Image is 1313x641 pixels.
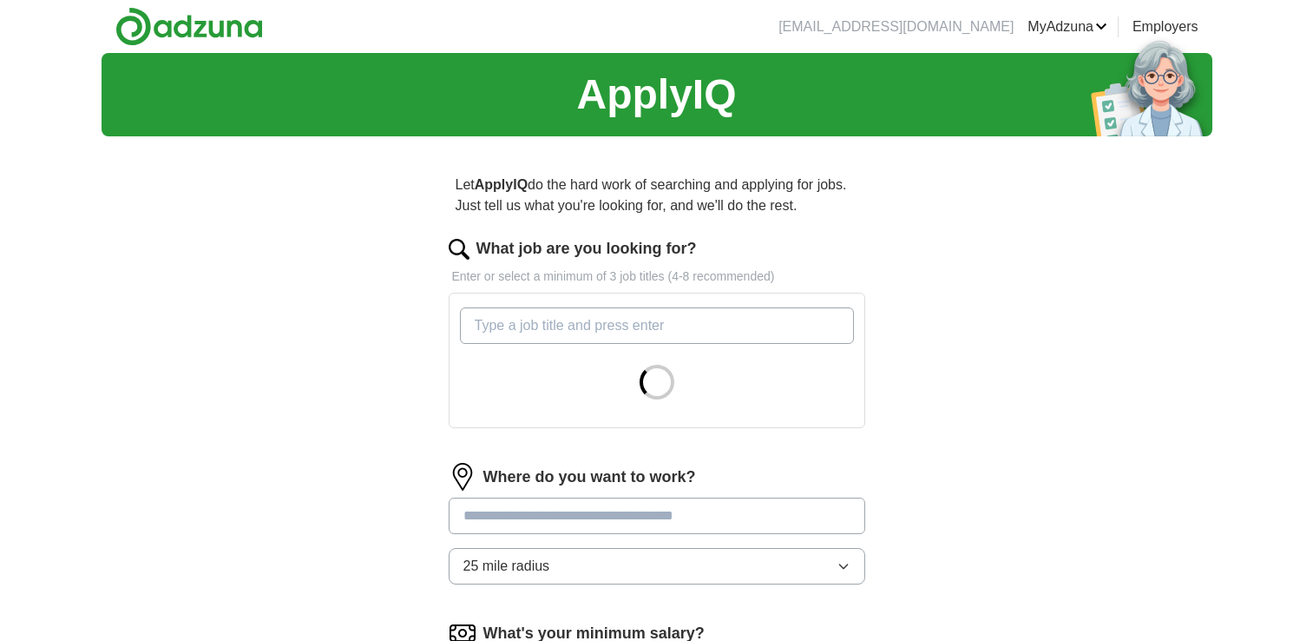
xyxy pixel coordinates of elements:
h1: ApplyIQ [576,63,736,126]
li: [EMAIL_ADDRESS][DOMAIN_NAME] [778,17,1014,37]
img: location.png [449,463,476,491]
a: Employers [1132,17,1198,37]
img: search.png [449,239,469,260]
input: Type a job title and press enter [460,307,854,344]
label: Where do you want to work? [483,466,696,489]
label: What job are you looking for? [476,237,697,261]
a: MyAdzuna [1027,17,1107,37]
img: Adzuna logo [115,7,263,46]
p: Enter or select a minimum of 3 job titles (4-8 recommended) [449,268,865,286]
button: 25 mile radius [449,548,865,585]
strong: ApplyIQ [475,177,528,192]
span: 25 mile radius [463,556,550,577]
p: Let do the hard work of searching and applying for jobs. Just tell us what you're looking for, an... [449,168,865,223]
